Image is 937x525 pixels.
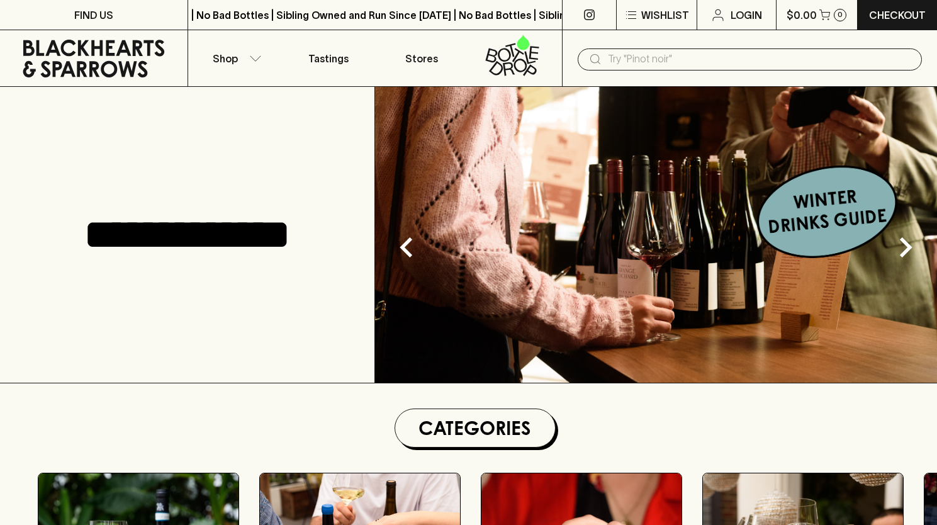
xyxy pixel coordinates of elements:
[405,51,438,66] p: Stores
[213,51,238,66] p: Shop
[608,49,912,69] input: Try "Pinot noir"
[838,11,843,18] p: 0
[381,222,432,273] button: Previous
[375,87,937,383] img: optimise
[375,30,469,86] a: Stores
[731,8,762,23] p: Login
[641,8,689,23] p: Wishlist
[880,222,931,273] button: Next
[188,30,282,86] button: Shop
[400,414,550,442] h1: Categories
[308,51,349,66] p: Tastings
[869,8,926,23] p: Checkout
[281,30,375,86] a: Tastings
[787,8,817,23] p: $0.00
[74,8,113,23] p: FIND US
